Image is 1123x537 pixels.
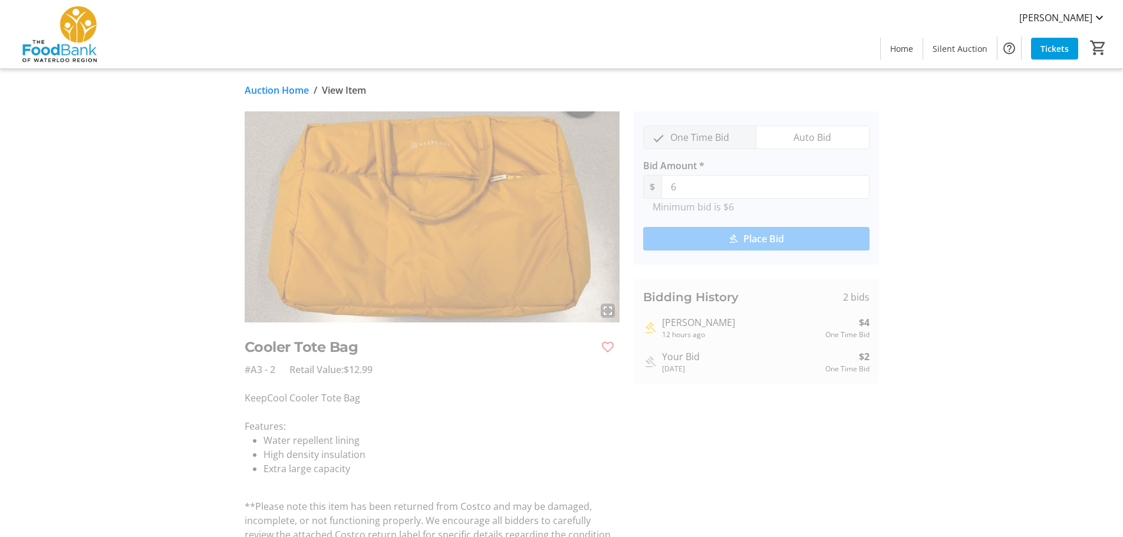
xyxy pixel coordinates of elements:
div: Your Bid [662,350,821,364]
div: [DATE] [662,364,821,374]
span: Auto Bid [786,126,838,149]
span: Place Bid [743,232,784,246]
span: One Time Bid [663,126,736,149]
span: Retail Value: $12.99 [289,363,373,377]
div: [PERSON_NAME] [662,315,821,330]
a: Silent Auction [923,38,997,60]
mat-icon: Highest bid [643,321,657,335]
span: View Item [322,83,366,97]
label: Bid Amount * [643,159,704,173]
tr-hint: Minimum bid is $6 [653,201,734,213]
button: Place Bid [643,227,870,251]
li: High density insulation [264,447,620,462]
span: $ [643,175,662,199]
a: Home [881,38,923,60]
span: Tickets [1040,42,1069,55]
div: 12 hours ago [662,330,821,340]
span: Silent Auction [933,42,987,55]
a: Auction Home [245,83,309,97]
button: Help [997,37,1021,60]
mat-icon: Outbid [643,355,657,369]
span: 2 bids [843,290,870,304]
img: Image [245,111,620,322]
span: Home [890,42,913,55]
span: [PERSON_NAME] [1019,11,1092,25]
p: Features: [245,419,620,433]
span: #A3 - 2 [245,363,275,377]
h2: Cooler Tote Bag [245,337,591,358]
a: Tickets [1031,38,1078,60]
li: Water repellent lining [264,433,620,447]
button: Cart [1088,37,1109,58]
button: [PERSON_NAME] [1010,8,1116,27]
div: One Time Bid [825,330,870,340]
span: / [314,83,317,97]
strong: $2 [859,350,870,364]
mat-icon: fullscreen [601,304,615,318]
button: Favourite [596,335,620,359]
div: One Time Bid [825,364,870,374]
p: KeepCool Cooler Tote Bag [245,391,620,405]
li: Extra large capacity [264,462,620,476]
h3: Bidding History [643,288,739,306]
strong: $4 [859,315,870,330]
img: The Food Bank of Waterloo Region's Logo [7,5,112,64]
